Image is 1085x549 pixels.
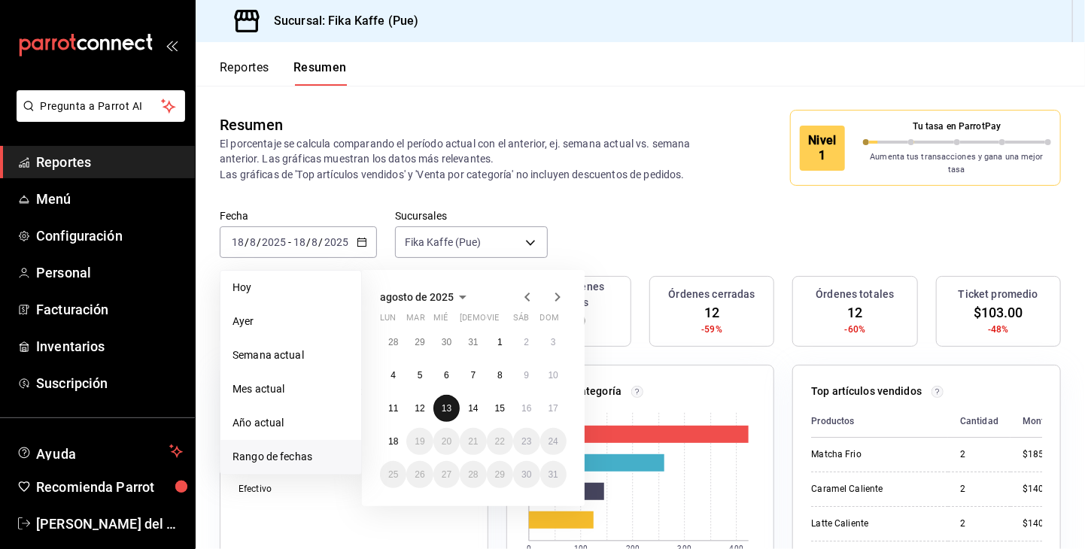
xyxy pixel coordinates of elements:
[468,337,478,347] abbr: 31 de julio de 2025
[232,280,349,296] span: Hoy
[495,469,505,480] abbr: 29 de agosto de 2025
[220,60,347,86] div: navigation tabs
[232,415,349,431] span: Año actual
[232,449,349,465] span: Rango de fechas
[549,436,558,447] abbr: 24 de agosto de 2025
[261,236,287,248] input: ----
[415,337,424,347] abbr: 29 de julio de 2025
[521,403,531,414] abbr: 16 de agosto de 2025
[220,136,710,181] p: El porcentaje se calcula comparando el período actual con el anterior, ej. semana actual vs. sema...
[959,287,1038,302] h3: Ticket promedio
[220,211,377,222] label: Fecha
[524,337,529,347] abbr: 2 de agosto de 2025
[513,461,539,488] button: 30 de agosto de 2025
[415,436,424,447] abbr: 19 de agosto de 2025
[460,362,486,389] button: 7 de agosto de 2025
[524,370,529,381] abbr: 9 de agosto de 2025
[433,313,448,329] abbr: miércoles
[551,337,556,347] abbr: 3 de agosto de 2025
[415,469,424,480] abbr: 26 de agosto de 2025
[513,313,529,329] abbr: sábado
[245,236,249,248] span: /
[380,395,406,422] button: 11 de agosto de 2025
[800,126,845,171] div: Nivel 1
[811,405,947,438] th: Productos
[36,299,183,320] span: Facturación
[380,313,396,329] abbr: lunes
[468,469,478,480] abbr: 28 de agosto de 2025
[1023,517,1057,530] div: $140.00
[220,60,269,86] button: Reportes
[36,152,183,172] span: Reportes
[701,323,722,336] span: -59%
[380,288,472,306] button: agosto de 2025
[36,477,183,497] span: Recomienda Parrot
[380,291,454,303] span: agosto de 2025
[847,302,862,323] span: 12
[433,428,460,455] button: 20 de agosto de 2025
[487,329,513,356] button: 1 de agosto de 2025
[220,114,283,136] div: Resumen
[495,436,505,447] abbr: 22 de agosto de 2025
[388,469,398,480] abbr: 25 de agosto de 2025
[11,109,185,125] a: Pregunta a Parrot AI
[293,236,306,248] input: --
[540,428,567,455] button: 24 de agosto de 2025
[468,436,478,447] abbr: 21 de agosto de 2025
[487,428,513,455] button: 22 de agosto de 2025
[415,403,424,414] abbr: 12 de agosto de 2025
[495,403,505,414] abbr: 15 de agosto de 2025
[17,90,185,122] button: Pregunta a Parrot AI
[249,236,257,248] input: --
[540,395,567,422] button: 17 de agosto de 2025
[540,362,567,389] button: 10 de agosto de 2025
[1023,448,1057,461] div: $185.00
[232,347,349,363] span: Semana actual
[460,329,486,356] button: 31 de julio de 2025
[312,236,319,248] input: --
[257,236,261,248] span: /
[388,436,398,447] abbr: 18 de agosto de 2025
[442,436,451,447] abbr: 20 de agosto de 2025
[1023,483,1057,496] div: $140.00
[540,461,567,488] button: 31 de agosto de 2025
[960,517,998,530] div: 2
[988,323,1009,336] span: -48%
[960,483,998,496] div: 2
[487,313,499,329] abbr: viernes
[863,120,1052,133] p: Tu tasa en ParrotPay
[306,236,311,248] span: /
[433,362,460,389] button: 6 de agosto de 2025
[487,362,513,389] button: 8 de agosto de 2025
[442,337,451,347] abbr: 30 de julio de 2025
[324,236,349,248] input: ----
[380,362,406,389] button: 4 de agosto de 2025
[521,436,531,447] abbr: 23 de agosto de 2025
[406,313,424,329] abbr: martes
[497,370,503,381] abbr: 8 de agosto de 2025
[549,403,558,414] abbr: 17 de agosto de 2025
[36,442,163,460] span: Ayuda
[418,370,423,381] abbr: 5 de agosto de 2025
[166,39,178,51] button: open_drawer_menu
[36,189,183,209] span: Menú
[863,151,1052,176] p: Aumenta tus transacciones y gana una mejor tasa
[36,226,183,246] span: Configuración
[513,395,539,422] button: 16 de agosto de 2025
[433,329,460,356] button: 30 de julio de 2025
[704,302,719,323] span: 12
[471,370,476,381] abbr: 7 de agosto de 2025
[460,313,549,329] abbr: jueves
[406,362,433,389] button: 5 de agosto de 2025
[487,395,513,422] button: 15 de agosto de 2025
[391,370,396,381] abbr: 4 de agosto de 2025
[811,483,935,496] div: Caramel Caliente
[460,428,486,455] button: 21 de agosto de 2025
[406,461,433,488] button: 26 de agosto de 2025
[239,483,369,496] div: Efectivo
[460,395,486,422] button: 14 de agosto de 2025
[36,514,183,534] span: [PERSON_NAME] del Giovane
[433,461,460,488] button: 27 de agosto de 2025
[540,329,567,356] button: 3 de agosto de 2025
[468,403,478,414] abbr: 14 de agosto de 2025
